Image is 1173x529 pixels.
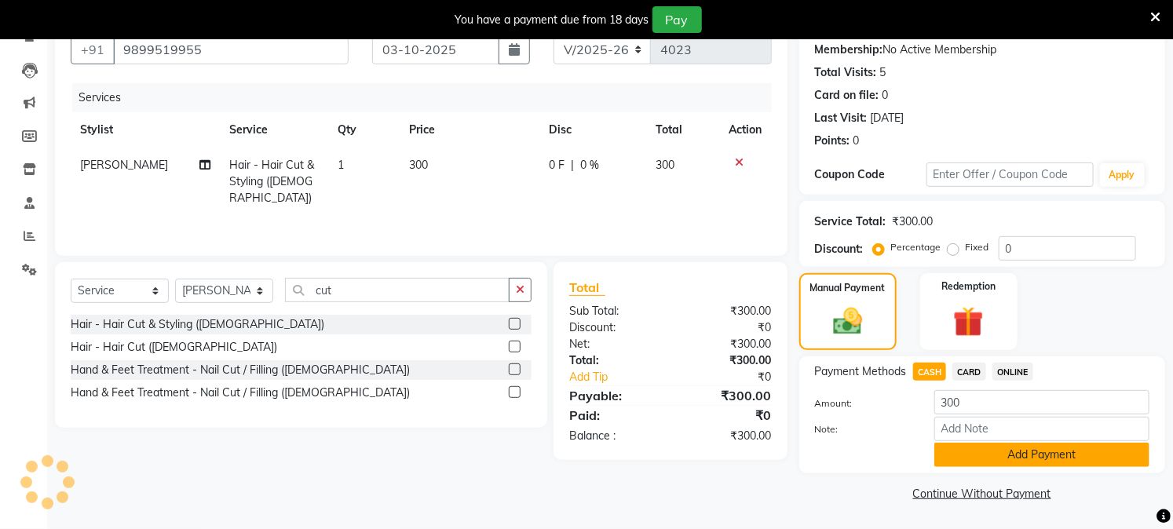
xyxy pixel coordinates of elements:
span: Total [569,279,605,296]
div: Hand & Feet Treatment - Nail Cut / Filling ([DEMOGRAPHIC_DATA]) [71,385,410,401]
div: Hair - Hair Cut & Styling ([DEMOGRAPHIC_DATA]) [71,316,324,333]
div: 0 [853,133,860,149]
label: Manual Payment [810,281,886,295]
div: Balance : [557,428,671,444]
th: Stylist [71,112,220,148]
div: Payable: [557,386,671,405]
div: ₹0 [689,369,784,385]
div: Services [72,83,784,112]
a: Add Tip [557,369,689,385]
span: ONLINE [992,363,1033,381]
input: Search or Scan [285,278,510,302]
span: Hair - Hair Cut & Styling ([DEMOGRAPHIC_DATA]) [229,158,314,205]
span: CASH [913,363,947,381]
th: Price [400,112,539,148]
input: Search by Name/Mobile/Email/Code [113,35,349,64]
div: Total: [557,352,671,369]
th: Disc [539,112,646,148]
div: Membership: [815,42,883,58]
div: Coupon Code [815,166,926,183]
div: ₹0 [671,319,784,336]
input: Amount [934,390,1149,414]
input: Enter Offer / Coupon Code [926,162,1094,187]
div: Hand & Feet Treatment - Nail Cut / Filling ([DEMOGRAPHIC_DATA]) [71,362,410,378]
div: ₹300.00 [893,213,934,230]
input: Add Note [934,417,1149,441]
label: Amount: [803,396,923,410]
label: Percentage [891,240,941,254]
div: Card on file: [815,87,879,104]
button: Add Payment [934,443,1149,467]
div: Discount: [557,319,671,336]
div: Total Visits: [815,64,877,81]
div: ₹300.00 [671,386,784,405]
label: Note: [803,422,923,436]
button: Pay [652,6,702,33]
th: Total [646,112,719,148]
div: 5 [880,64,886,81]
button: +91 [71,35,115,64]
div: ₹300.00 [671,428,784,444]
span: CARD [952,363,986,381]
label: Fixed [966,240,989,254]
div: Discount: [815,241,864,257]
div: Last Visit: [815,110,868,126]
div: Service Total: [815,213,886,230]
button: Apply [1100,163,1145,187]
span: 300 [656,158,674,172]
div: ₹0 [671,406,784,425]
span: 0 % [580,157,599,173]
div: ₹300.00 [671,336,784,352]
div: ₹300.00 [671,352,784,369]
div: ₹300.00 [671,303,784,319]
span: | [571,157,574,173]
span: Payment Methods [815,363,907,380]
div: 0 [882,87,889,104]
th: Action [720,112,772,148]
div: Paid: [557,406,671,425]
div: Net: [557,336,671,352]
span: [PERSON_NAME] [80,158,168,172]
th: Qty [328,112,400,148]
div: No Active Membership [815,42,1149,58]
th: Service [220,112,328,148]
span: 1 [338,158,344,172]
img: _gift.svg [944,303,993,341]
span: 0 F [549,157,565,173]
label: Redemption [941,279,996,294]
img: _cash.svg [824,305,872,338]
span: 300 [409,158,428,172]
a: Continue Without Payment [802,486,1162,502]
div: You have a payment due from 18 days [455,12,649,28]
div: Sub Total: [557,303,671,319]
div: Hair - Hair Cut ([DEMOGRAPHIC_DATA]) [71,339,277,356]
div: Points: [815,133,850,149]
div: [DATE] [871,110,904,126]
